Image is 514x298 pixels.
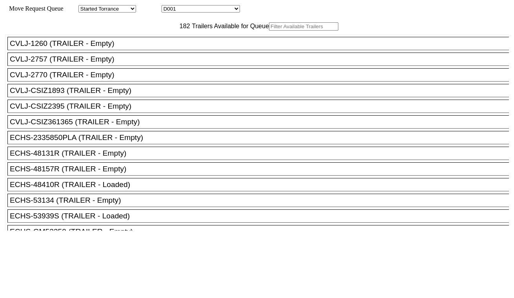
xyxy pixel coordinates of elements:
[10,118,514,126] div: CVLJ-CSIZ361365 (TRAILER - Empty)
[10,196,514,205] div: ECHS-53134 (TRAILER - Empty)
[5,5,64,12] span: Move Request Queue
[10,133,514,142] div: ECHS-2335850PLA (TRAILER - Empty)
[10,39,514,48] div: CVLJ-1260 (TRAILER - Empty)
[10,212,514,220] div: ECHS-53939S (TRAILER - Loaded)
[10,165,514,173] div: ECHS-48157R (TRAILER - Empty)
[10,55,514,64] div: CVLJ-2757 (TRAILER - Empty)
[269,22,338,31] input: Filter Available Trailers
[10,86,514,95] div: CVLJ-CSIZ1893 (TRAILER - Empty)
[65,5,77,12] span: Area
[190,23,269,29] span: Trailers Available for Queue
[10,227,514,236] div: ECHS-GM53350 (TRAILER - Empty)
[138,5,160,12] span: Location
[10,149,514,158] div: ECHS-48131R (TRAILER - Empty)
[10,102,514,111] div: CVLJ-CSIZ2395 (TRAILER - Empty)
[176,23,190,29] span: 182
[10,180,514,189] div: ECHS-48410R (TRAILER - Loaded)
[10,71,514,79] div: CVLJ-2770 (TRAILER - Empty)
